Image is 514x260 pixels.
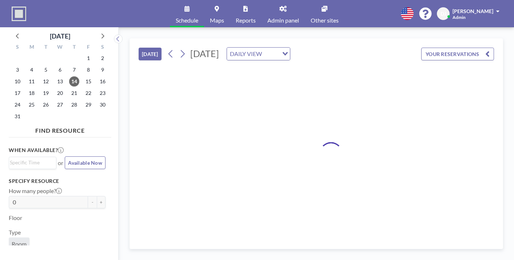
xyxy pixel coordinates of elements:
[441,11,446,17] span: DJ
[68,160,102,166] span: Available Now
[9,178,105,184] h3: Specify resource
[83,88,93,98] span: Friday, August 22, 2025
[58,159,63,167] span: or
[69,88,79,98] span: Thursday, August 21, 2025
[12,240,27,248] span: Room
[55,65,65,75] span: Wednesday, August 6, 2025
[139,48,162,60] button: [DATE]
[228,49,263,59] span: DAILY VIEW
[453,8,493,14] span: [PERSON_NAME]
[83,65,93,75] span: Friday, August 8, 2025
[97,53,108,63] span: Saturday, August 2, 2025
[421,48,494,60] button: YOUR RESERVATIONS
[97,65,108,75] span: Saturday, August 9, 2025
[50,31,70,41] div: [DATE]
[41,76,51,87] span: Tuesday, August 12, 2025
[12,76,23,87] span: Sunday, August 10, 2025
[9,229,21,236] label: Type
[97,76,108,87] span: Saturday, August 16, 2025
[69,76,79,87] span: Thursday, August 14, 2025
[41,65,51,75] span: Tuesday, August 5, 2025
[41,100,51,110] span: Tuesday, August 26, 2025
[210,17,224,23] span: Maps
[55,76,65,87] span: Wednesday, August 13, 2025
[264,49,278,59] input: Search for option
[69,100,79,110] span: Thursday, August 28, 2025
[27,76,37,87] span: Monday, August 11, 2025
[227,48,290,60] div: Search for option
[12,88,23,98] span: Sunday, August 17, 2025
[97,88,108,98] span: Saturday, August 23, 2025
[10,159,52,167] input: Search for option
[12,100,23,110] span: Sunday, August 24, 2025
[83,53,93,63] span: Friday, August 1, 2025
[97,196,105,208] button: +
[9,214,22,221] label: Floor
[55,88,65,98] span: Wednesday, August 20, 2025
[83,76,93,87] span: Friday, August 15, 2025
[55,100,65,110] span: Wednesday, August 27, 2025
[267,17,299,23] span: Admin panel
[25,43,39,52] div: M
[9,124,111,134] h4: FIND RESOURCE
[311,17,339,23] span: Other sites
[69,65,79,75] span: Thursday, August 7, 2025
[95,43,109,52] div: S
[67,43,81,52] div: T
[190,48,219,59] span: [DATE]
[53,43,67,52] div: W
[65,156,105,169] button: Available Now
[27,88,37,98] span: Monday, August 18, 2025
[27,100,37,110] span: Monday, August 25, 2025
[176,17,198,23] span: Schedule
[41,88,51,98] span: Tuesday, August 19, 2025
[83,100,93,110] span: Friday, August 29, 2025
[11,43,25,52] div: S
[236,17,256,23] span: Reports
[27,65,37,75] span: Monday, August 4, 2025
[9,187,62,195] label: How many people?
[12,111,23,121] span: Sunday, August 31, 2025
[97,100,108,110] span: Saturday, August 30, 2025
[81,43,95,52] div: F
[9,157,56,168] div: Search for option
[39,43,53,52] div: T
[88,196,97,208] button: -
[12,7,26,21] img: organization-logo
[12,65,23,75] span: Sunday, August 3, 2025
[453,15,466,20] span: Admin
